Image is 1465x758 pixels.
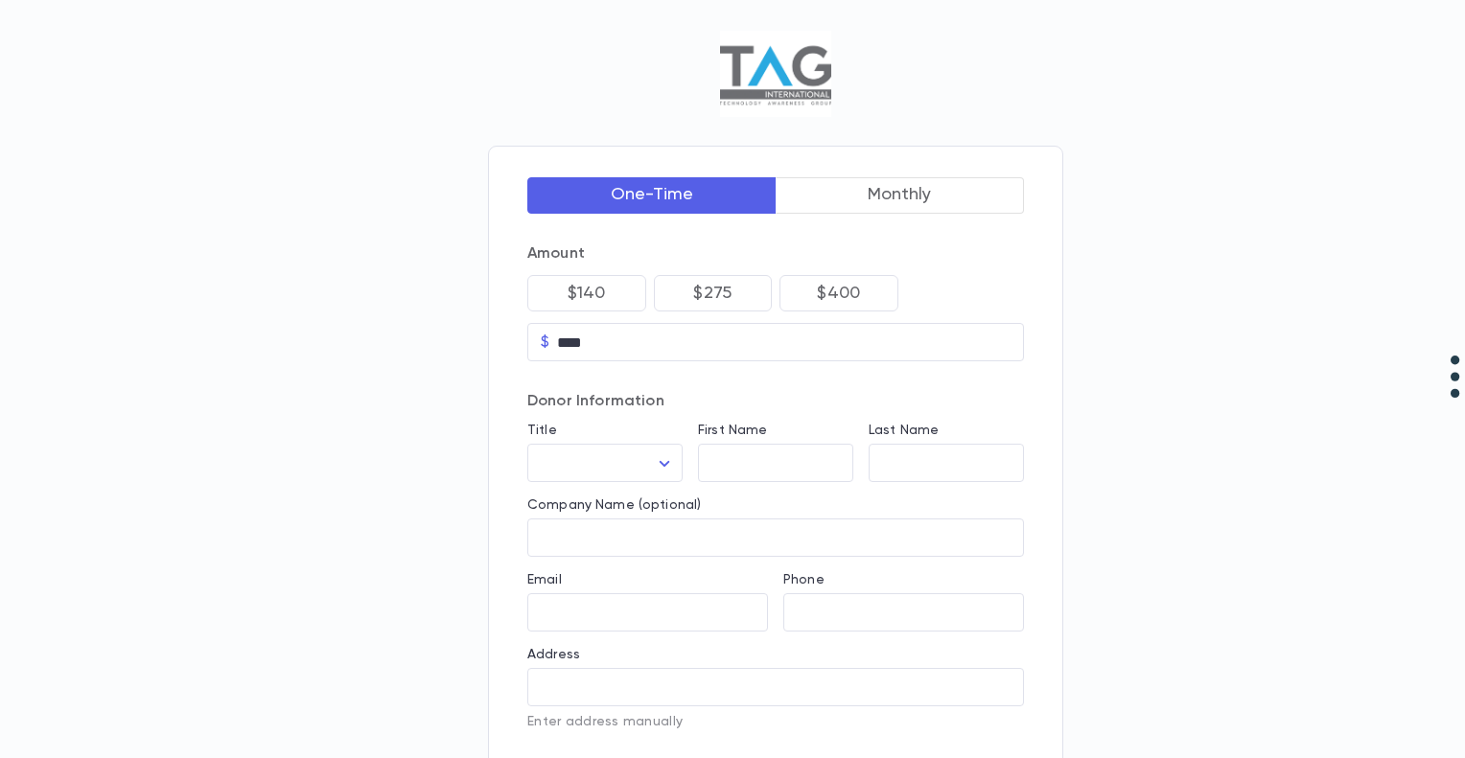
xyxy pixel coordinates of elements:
p: Enter address manually [527,714,1024,729]
p: Donor Information [527,392,1024,411]
p: $275 [693,284,732,303]
button: $275 [654,275,773,311]
button: $140 [527,275,646,311]
p: $140 [568,284,606,303]
label: Phone [783,572,825,587]
button: $400 [779,275,898,311]
button: One-Time [527,177,777,214]
p: Amount [527,244,1024,264]
div: ​ [527,445,683,482]
p: $400 [817,284,860,303]
label: Title [527,423,557,438]
img: Logo [720,31,830,117]
button: Monthly [776,177,1025,214]
label: Last Name [869,423,939,438]
label: Company Name (optional) [527,497,701,513]
label: Address [527,647,580,662]
label: Email [527,572,562,587]
p: $ [541,333,549,352]
label: First Name [698,423,767,438]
